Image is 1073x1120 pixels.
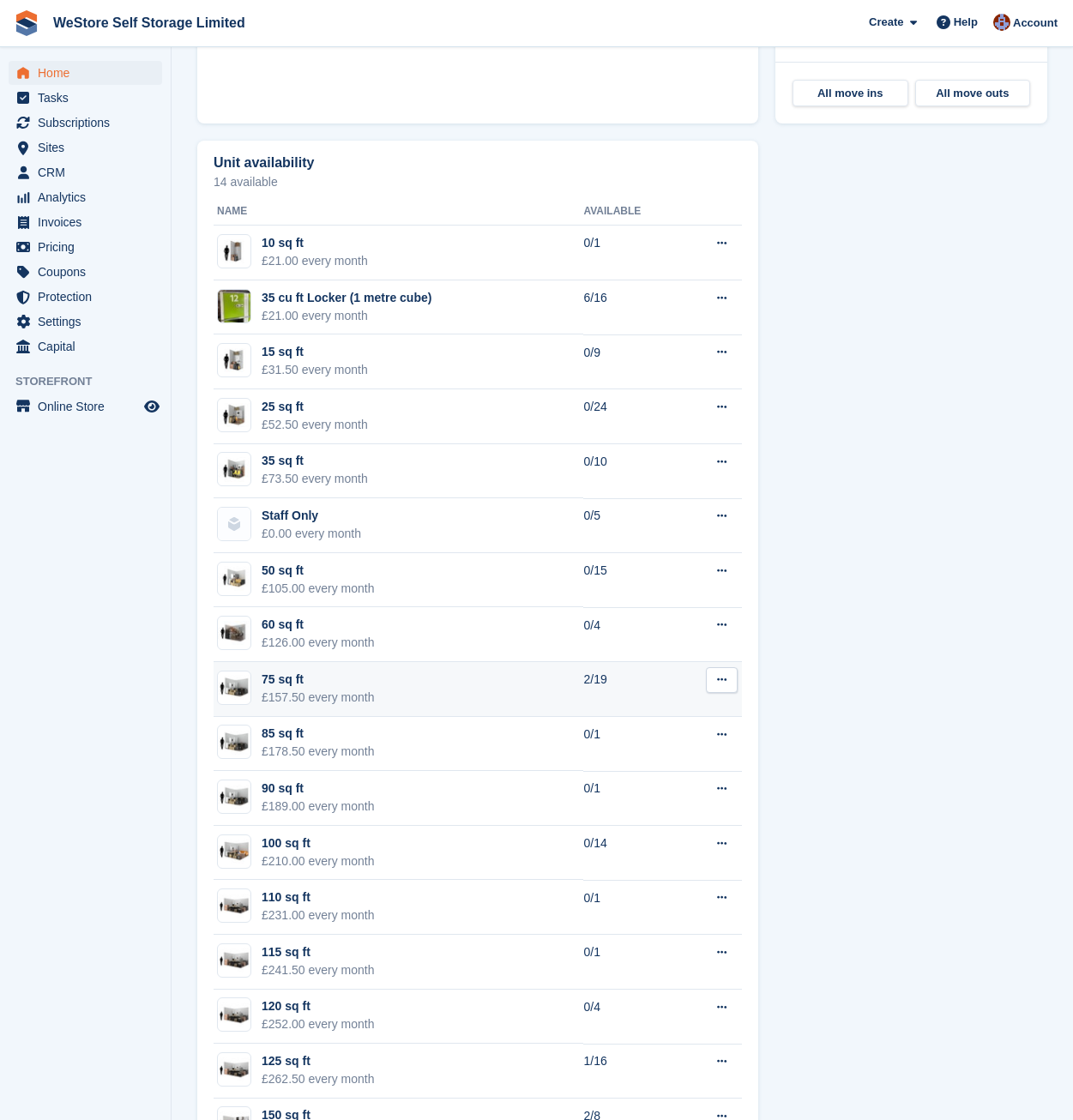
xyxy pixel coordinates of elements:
[262,289,431,307] div: 35 cu ft Locker (1 metre cube)
[214,176,742,188] p: 14 available
[262,689,375,707] div: £157.50 every month
[583,198,680,226] th: Available
[262,562,375,580] div: 50 sq ft
[218,621,250,646] img: 60-sqft-unit.jpg
[583,498,680,553] td: 0/5
[583,662,680,717] td: 2/19
[262,343,368,361] div: 15 sq ft
[38,111,141,135] span: Subscriptions
[583,226,680,280] td: 0/1
[262,616,375,634] div: 60 sq ft
[262,416,368,434] div: £52.50 every month
[262,307,431,325] div: £21.00 every month
[142,396,162,417] a: Preview store
[9,210,162,234] a: menu
[38,235,141,259] span: Pricing
[218,566,250,591] img: 50-sqft-unit.jpg
[583,826,680,881] td: 0/14
[262,634,375,652] div: £126.00 every month
[218,1003,250,1027] img: 120-sqft-unit.jpg
[38,160,141,184] span: CRM
[583,771,680,826] td: 0/1
[38,210,141,234] span: Invoices
[262,580,375,598] div: £105.00 every month
[262,398,368,416] div: 25 sq ft
[38,61,141,85] span: Home
[262,852,375,870] div: £210.00 every month
[583,1044,680,1099] td: 1/16
[218,894,250,918] img: 120-sqft-unit.jpg
[218,403,250,428] img: 25-sqft-unit.jpg
[9,61,162,85] a: menu
[262,997,375,1015] div: 120 sq ft
[262,470,368,488] div: £73.50 every month
[262,252,368,270] div: £21.00 every month
[38,260,141,284] span: Coupons
[9,394,162,418] a: menu
[262,525,361,543] div: £0.00 every month
[262,943,375,961] div: 115 sq ft
[1013,15,1058,32] span: Account
[262,671,375,689] div: 75 sq ft
[262,798,375,816] div: £189.00 every month
[262,507,361,525] div: Staff Only
[38,334,141,358] span: Capital
[954,14,978,31] span: Help
[9,285,162,309] a: menu
[9,111,162,135] a: menu
[9,185,162,209] a: menu
[14,10,39,36] img: stora-icon-8386f47178a22dfd0bd8f6a31ec36ba5ce8667c1dd55bd0f319d3a0aa187defe.svg
[214,198,583,226] th: Name
[583,607,680,662] td: 0/4
[583,444,680,499] td: 0/10
[9,310,162,334] a: menu
[46,9,252,37] a: WeStore Self Storage Limited
[9,135,162,160] a: menu
[262,1015,375,1033] div: £252.00 every month
[9,86,162,110] a: menu
[38,185,141,209] span: Analytics
[218,730,250,755] img: 75-sqft-unit.jpg
[262,743,375,761] div: £178.50 every month
[38,86,141,110] span: Tasks
[262,1052,375,1070] div: 125 sq ft
[583,990,680,1045] td: 0/4
[915,80,1031,107] a: All move outs
[869,14,903,31] span: Create
[218,675,250,700] img: 75-sqft-unit.jpg
[583,717,680,772] td: 0/1
[214,155,314,171] h2: Unit availability
[262,780,375,798] div: 90 sq ft
[262,1070,375,1088] div: £262.50 every month
[38,285,141,309] span: Protection
[38,135,141,160] span: Sites
[262,452,368,470] div: 35 sq ft
[9,260,162,284] a: menu
[262,725,375,743] div: 85 sq ft
[218,348,250,373] img: 15-sqft-unit.jpg
[262,361,368,379] div: £31.50 every month
[218,948,250,972] img: 120-sqft-unit.jpg
[218,785,250,810] img: 75-sqft-unit.jpg
[9,334,162,358] a: menu
[262,906,375,924] div: £231.00 every month
[262,234,368,252] div: 10 sq ft
[583,389,680,444] td: 0/24
[38,310,141,334] span: Settings
[15,373,171,390] span: Storefront
[218,239,250,264] img: 10-sqft-unit.jpg
[218,290,250,322] img: IMG_1063%20(2).jpg
[218,1057,250,1082] img: 125-sqft-unit.jpg
[9,160,162,184] a: menu
[262,961,375,979] div: £241.50 every month
[262,834,375,852] div: 100 sq ft
[218,508,250,540] img: blank-unit-type-icon-ffbac7b88ba66c5e286b0e438baccc4b9c83835d4c34f86887a83fc20ec27e7b.svg
[993,14,1010,31] img: Anthony Hobbs
[583,935,680,990] td: 0/1
[583,880,680,935] td: 0/1
[38,394,141,418] span: Online Store
[9,235,162,259] a: menu
[218,457,250,482] img: 35-sqft-unit.jpg
[218,839,250,864] img: 100-sqft-unit.jpg
[793,80,908,107] a: All move ins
